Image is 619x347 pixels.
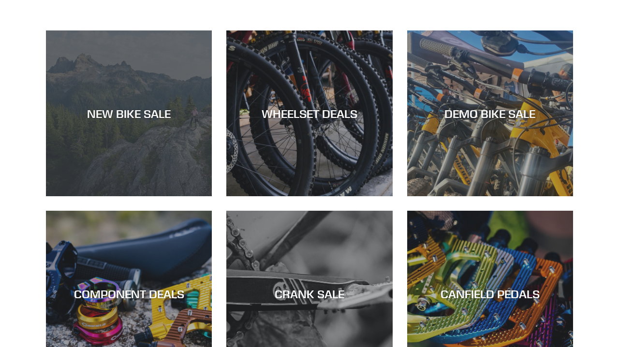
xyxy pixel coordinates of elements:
a: NEW BIKE SALE [46,30,212,196]
div: COMPONENT DEALS [46,287,212,301]
div: DEMO BIKE SALE [407,106,573,120]
div: CANFIELD PEDALS [407,287,573,301]
a: DEMO BIKE SALE [407,30,573,196]
div: WHEELSET DEALS [226,106,392,120]
div: CRANK SALE [226,287,392,301]
div: NEW BIKE SALE [46,106,212,120]
a: WHEELSET DEALS [226,30,392,196]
